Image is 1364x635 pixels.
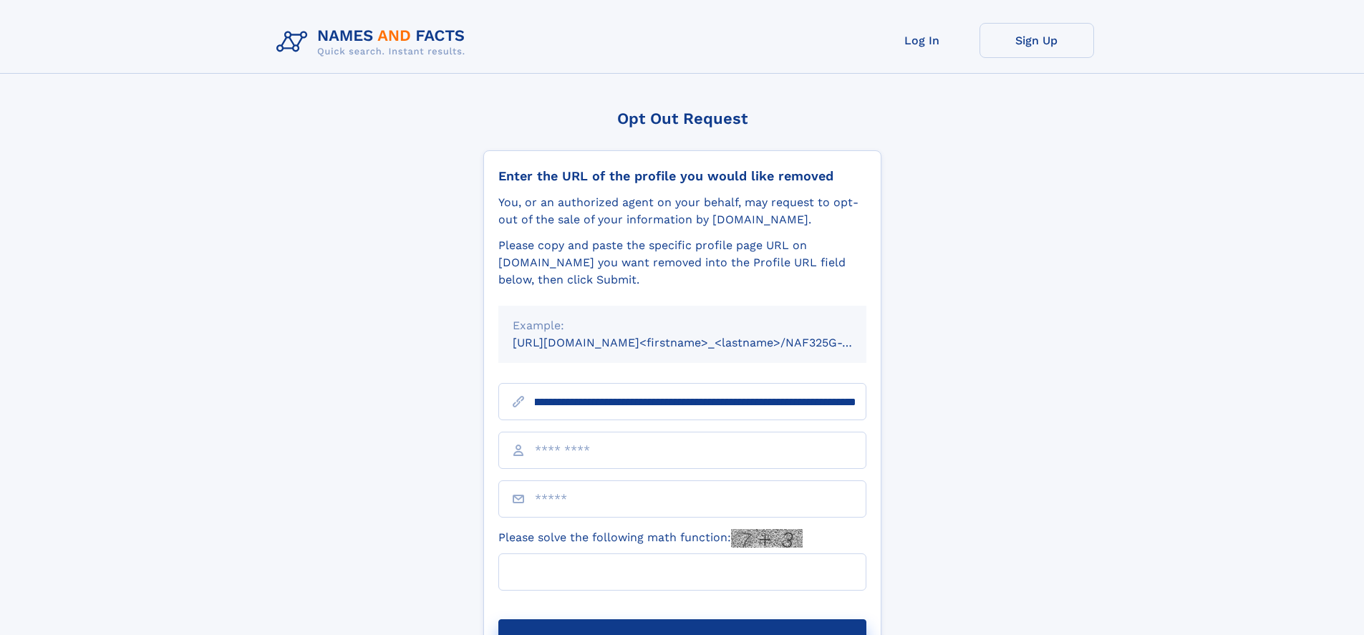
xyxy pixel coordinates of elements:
[498,237,866,289] div: Please copy and paste the specific profile page URL on [DOMAIN_NAME] you want removed into the Pr...
[513,336,894,349] small: [URL][DOMAIN_NAME]<firstname>_<lastname>/NAF325G-xxxxxxxx
[498,168,866,184] div: Enter the URL of the profile you would like removed
[483,110,881,127] div: Opt Out Request
[498,194,866,228] div: You, or an authorized agent on your behalf, may request to opt-out of the sale of your informatio...
[980,23,1094,58] a: Sign Up
[498,529,803,548] label: Please solve the following math function:
[271,23,477,62] img: Logo Names and Facts
[513,317,852,334] div: Example:
[865,23,980,58] a: Log In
